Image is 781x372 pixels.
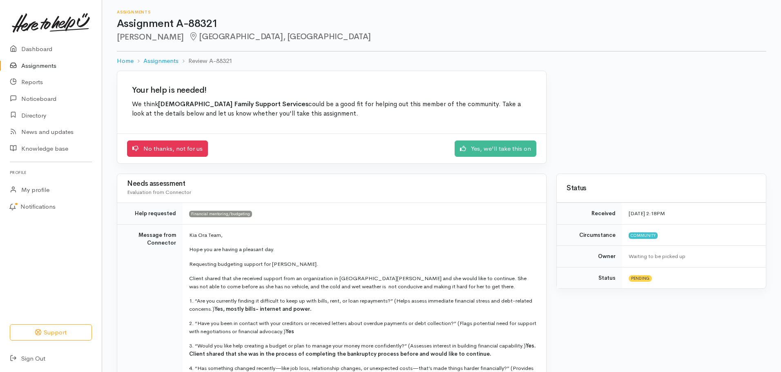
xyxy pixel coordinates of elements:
span: Financial mentoring/budgeting [189,211,252,217]
p: 2. “Have you been in contact with your creditors or received letters about overdue payments or de... [189,319,536,335]
span: Community [629,232,658,239]
td: Help requested [117,203,183,225]
td: Status [557,267,622,288]
h3: Needs assessment [127,180,536,188]
td: Received [557,203,622,225]
a: Yes, we'll take this on [455,140,536,157]
h3: Status [567,185,756,192]
span: Evaluation from Connector [127,189,191,196]
h2: Your help is needed! [132,86,531,95]
b: [DEMOGRAPHIC_DATA] Family Support Services [158,100,308,108]
td: Circumstance [557,224,622,246]
nav: breadcrumb [117,51,766,71]
a: Home [117,56,134,66]
p: Kia Ora Team, [189,231,536,239]
p: We think could be a good fit for helping out this member of the community. Take a look at the det... [132,100,531,119]
td: Owner [557,246,622,267]
b: Yes, mostly bills- internet and power. [214,305,312,312]
p: Client shared that she received support from an organization in [GEOGRAPHIC_DATA][PERSON_NAME] an... [189,274,536,290]
p: Hope you are having a pleasant day. [189,245,536,254]
p: 3. “Would you like help creating a budget or plan to manage your money more confidently?” (Assess... [189,342,536,358]
h6: Profile [10,167,92,178]
a: No thanks, not for us [127,140,208,157]
li: Review A-88321 [179,56,232,66]
b: Yes. Client shared that she was in the process of completing the bankruptcy process before and wo... [189,342,536,357]
h2: [PERSON_NAME] [117,32,766,42]
a: Assignments [143,56,179,66]
div: Waiting to be picked up [629,252,756,261]
p: Requesting budgeting support for [PERSON_NAME]. [189,260,536,268]
h6: Assignments [117,10,766,14]
time: [DATE] 2:18PM [629,210,665,217]
h1: Assignment A-88321 [117,18,766,30]
span: [GEOGRAPHIC_DATA], [GEOGRAPHIC_DATA] [189,31,371,42]
b: Yes [286,328,294,335]
button: Support [10,324,92,341]
span: Pending [629,275,652,282]
p: 1. “Are you currently finding it difficult to keep up with bills, rent, or loan repayments?” (Hel... [189,297,536,313]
